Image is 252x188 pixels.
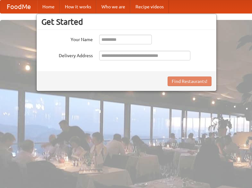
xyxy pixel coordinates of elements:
[60,0,96,13] a: How it works
[41,51,93,59] label: Delivery Address
[168,76,212,86] button: Find Restaurants!
[37,0,60,13] a: Home
[130,0,169,13] a: Recipe videos
[96,0,130,13] a: Who we are
[41,17,212,27] h3: Get Started
[41,35,93,43] label: Your Name
[0,0,37,13] a: FoodMe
